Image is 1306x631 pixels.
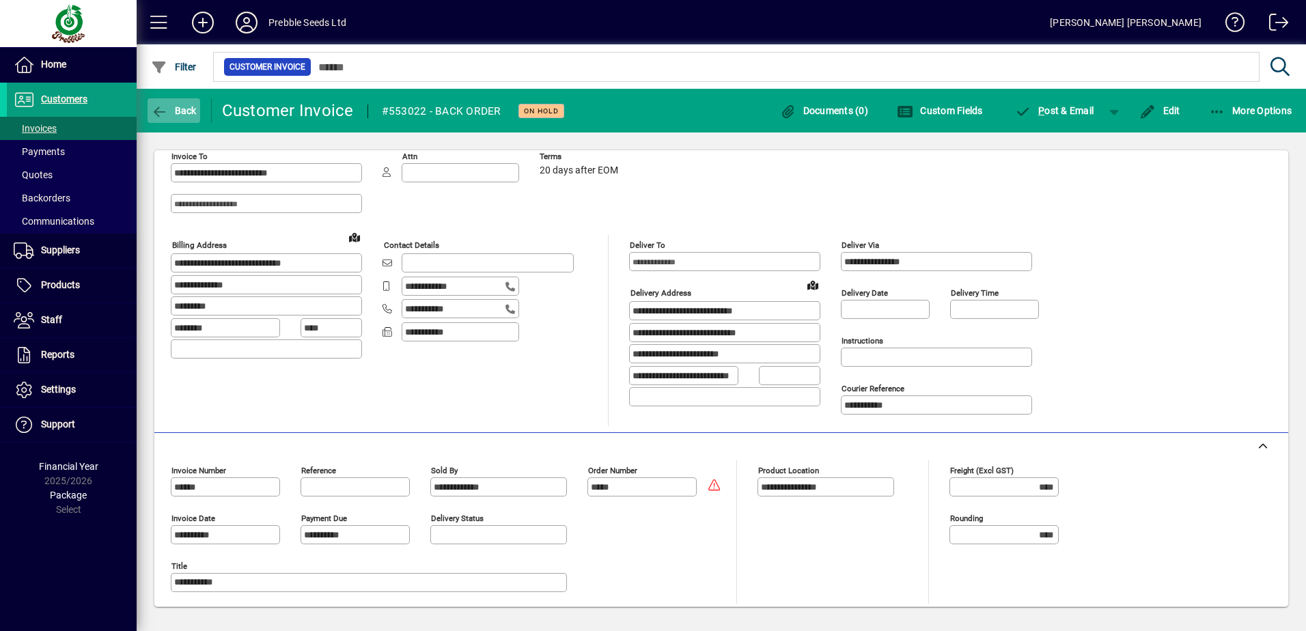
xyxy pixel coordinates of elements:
[758,466,819,475] mat-label: Product location
[344,226,365,248] a: View on map
[14,216,94,227] span: Communications
[7,268,137,303] a: Products
[181,10,225,35] button: Add
[7,234,137,268] a: Suppliers
[14,193,70,204] span: Backorders
[14,123,57,134] span: Invoices
[151,105,197,116] span: Back
[540,165,618,176] span: 20 days after EOM
[1038,105,1044,116] span: P
[431,466,458,475] mat-label: Sold by
[779,105,868,116] span: Documents (0)
[951,288,999,298] mat-label: Delivery time
[41,59,66,70] span: Home
[301,466,336,475] mat-label: Reference
[148,55,200,79] button: Filter
[1136,98,1184,123] button: Edit
[1206,98,1296,123] button: More Options
[41,384,76,395] span: Settings
[230,60,305,74] span: Customer Invoice
[893,98,986,123] button: Custom Fields
[7,408,137,442] a: Support
[1209,105,1292,116] span: More Options
[41,419,75,430] span: Support
[171,466,226,475] mat-label: Invoice number
[50,490,87,501] span: Package
[897,105,983,116] span: Custom Fields
[222,100,354,122] div: Customer Invoice
[137,98,212,123] app-page-header-button: Back
[776,98,872,123] button: Documents (0)
[7,303,137,337] a: Staff
[14,146,65,157] span: Payments
[7,186,137,210] a: Backorders
[802,274,824,296] a: View on map
[41,279,80,290] span: Products
[14,169,53,180] span: Quotes
[41,314,62,325] span: Staff
[842,288,888,298] mat-label: Delivery date
[842,384,904,393] mat-label: Courier Reference
[7,117,137,140] a: Invoices
[151,61,197,72] span: Filter
[1050,12,1201,33] div: [PERSON_NAME] [PERSON_NAME]
[402,152,417,161] mat-label: Attn
[39,461,98,472] span: Financial Year
[630,240,665,250] mat-label: Deliver To
[171,152,208,161] mat-label: Invoice To
[524,107,559,115] span: On hold
[7,163,137,186] a: Quotes
[41,94,87,104] span: Customers
[301,514,347,523] mat-label: Payment due
[171,561,187,571] mat-label: Title
[7,338,137,372] a: Reports
[1139,105,1180,116] span: Edit
[540,152,622,161] span: Terms
[171,514,215,523] mat-label: Invoice date
[1008,98,1101,123] button: Post & Email
[41,244,80,255] span: Suppliers
[950,466,1014,475] mat-label: Freight (excl GST)
[7,373,137,407] a: Settings
[431,514,484,523] mat-label: Delivery status
[1215,3,1245,47] a: Knowledge Base
[588,466,637,475] mat-label: Order number
[1015,105,1094,116] span: ost & Email
[842,240,879,250] mat-label: Deliver via
[148,98,200,123] button: Back
[950,514,983,523] mat-label: Rounding
[382,100,501,122] div: #553022 - BACK ORDER
[41,349,74,360] span: Reports
[225,10,268,35] button: Profile
[1259,3,1289,47] a: Logout
[7,140,137,163] a: Payments
[842,336,883,346] mat-label: Instructions
[7,48,137,82] a: Home
[7,210,137,233] a: Communications
[268,12,346,33] div: Prebble Seeds Ltd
